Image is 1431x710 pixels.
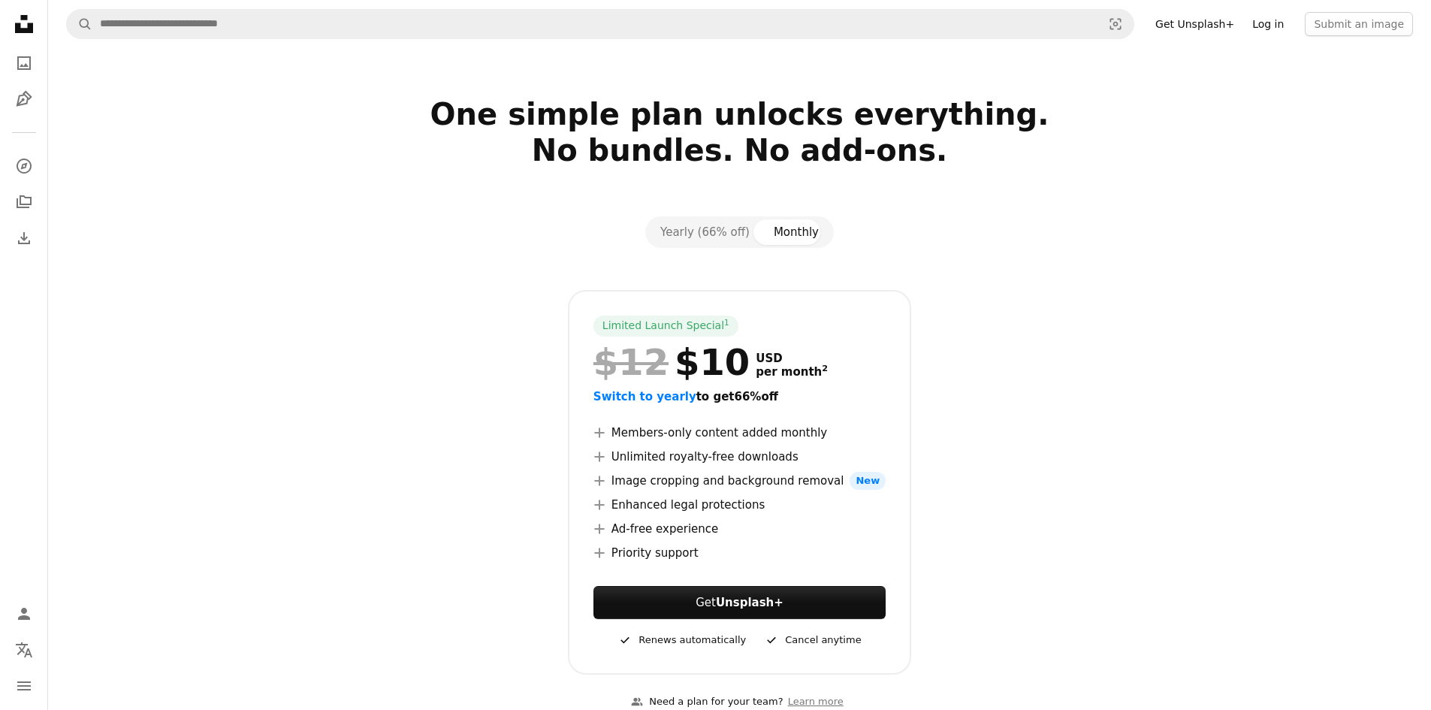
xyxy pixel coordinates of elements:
[593,544,886,562] li: Priority support
[648,219,762,245] button: Yearly (66% off)
[253,96,1227,204] h2: One simple plan unlocks everything. No bundles. No add-ons.
[716,596,783,609] strong: Unsplash+
[593,472,886,490] li: Image cropping and background removal
[850,472,886,490] span: New
[9,48,39,78] a: Photos
[9,9,39,42] a: Home — Unsplash
[822,364,828,373] sup: 2
[593,520,886,538] li: Ad-free experience
[9,84,39,114] a: Illustrations
[756,352,828,365] span: USD
[724,318,729,327] sup: 1
[593,316,738,337] div: Limited Launch Special
[617,631,746,649] div: Renews automatically
[819,365,831,379] a: 2
[1097,10,1134,38] button: Visual search
[593,343,669,382] span: $12
[1243,12,1293,36] a: Log in
[1305,12,1413,36] button: Submit an image
[631,694,783,710] div: Need a plan for your team?
[593,448,886,466] li: Unlimited royalty-free downloads
[593,496,886,514] li: Enhanced legal protections
[756,365,828,379] span: per month
[9,151,39,181] a: Explore
[9,635,39,665] button: Language
[67,10,92,38] button: Search Unsplash
[721,319,732,334] a: 1
[762,219,831,245] button: Monthly
[66,9,1134,39] form: Find visuals sitewide
[593,424,886,442] li: Members-only content added monthly
[9,223,39,253] a: Download History
[593,343,750,382] div: $10
[764,631,861,649] div: Cancel anytime
[9,187,39,217] a: Collections
[9,671,39,701] button: Menu
[593,390,696,403] span: Switch to yearly
[593,388,778,406] button: Switch to yearlyto get66%off
[9,599,39,629] a: Log in / Sign up
[593,586,886,619] button: GetUnsplash+
[1146,12,1243,36] a: Get Unsplash+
